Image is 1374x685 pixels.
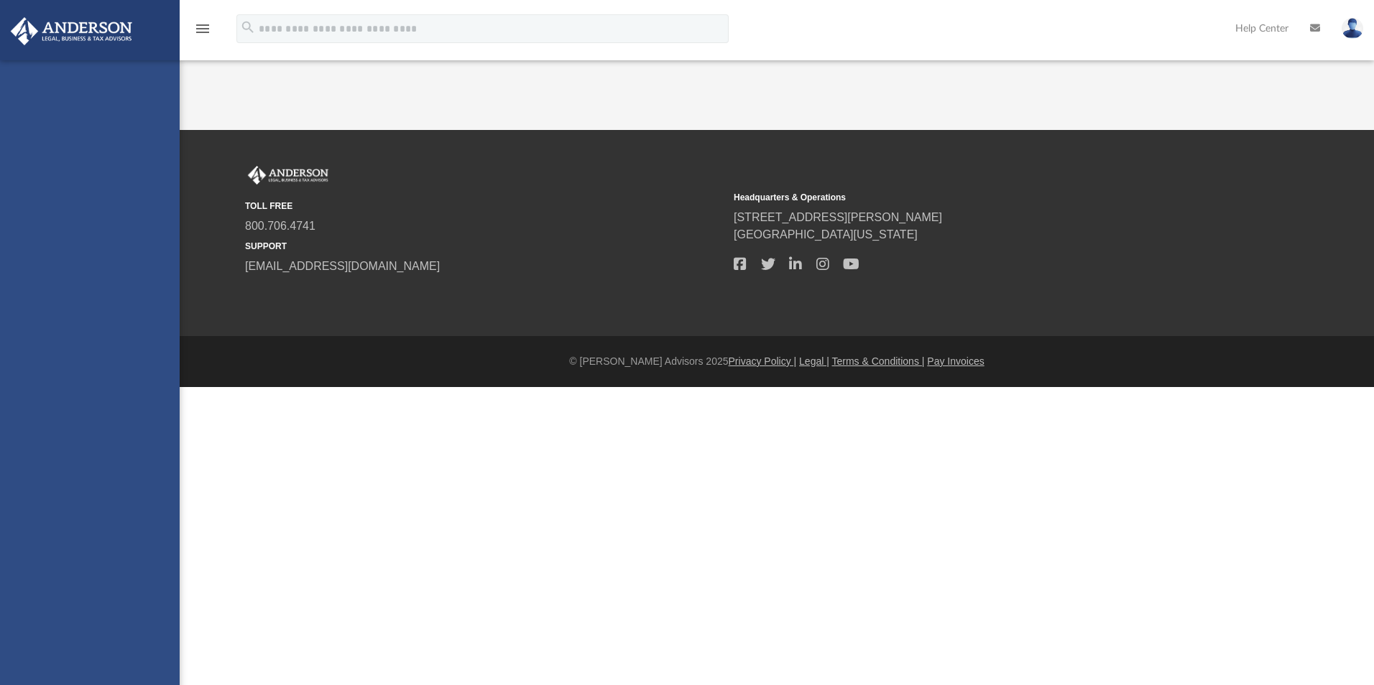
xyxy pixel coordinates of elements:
a: Terms & Conditions | [832,355,925,367]
a: [GEOGRAPHIC_DATA][US_STATE] [734,228,918,241]
small: SUPPORT [245,240,724,253]
a: [EMAIL_ADDRESS][DOMAIN_NAME] [245,260,440,272]
a: 800.706.4741 [245,220,315,232]
a: Pay Invoices [927,355,984,367]
a: Legal | [799,355,829,367]
a: [STREET_ADDRESS][PERSON_NAME] [734,211,942,223]
img: Anderson Advisors Platinum Portal [245,166,331,185]
img: Anderson Advisors Platinum Portal [6,17,137,45]
i: search [240,19,256,35]
div: © [PERSON_NAME] Advisors 2025 [180,354,1374,369]
img: User Pic [1342,18,1363,39]
i: menu [194,20,211,37]
small: Headquarters & Operations [734,191,1212,204]
small: TOLL FREE [245,200,724,213]
a: menu [194,27,211,37]
a: Privacy Policy | [729,355,797,367]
